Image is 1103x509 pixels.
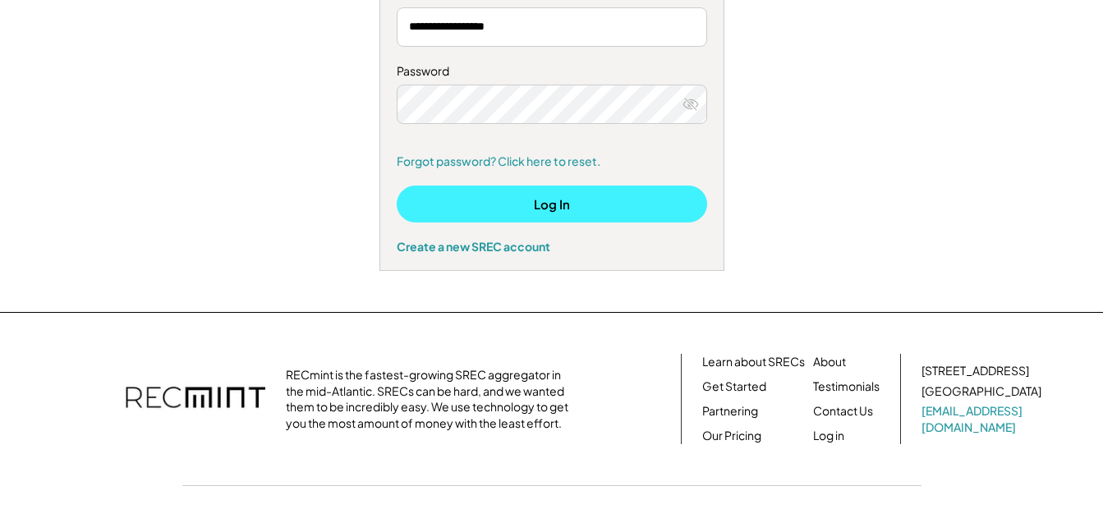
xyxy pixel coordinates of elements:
a: Get Started [702,378,766,395]
div: [STREET_ADDRESS] [921,363,1029,379]
a: Our Pricing [702,428,761,444]
a: Testimonials [813,378,880,395]
a: About [813,354,846,370]
a: Partnering [702,403,758,420]
button: Log In [397,186,707,222]
a: Contact Us [813,403,873,420]
a: [EMAIL_ADDRESS][DOMAIN_NAME] [921,403,1045,435]
div: Create a new SREC account [397,239,707,254]
a: Log in [813,428,844,444]
div: Password [397,63,707,80]
img: recmint-logotype%403x.png [126,370,265,428]
div: [GEOGRAPHIC_DATA] [921,383,1041,400]
a: Learn about SRECs [702,354,805,370]
div: RECmint is the fastest-growing SREC aggregator in the mid-Atlantic. SRECs can be hard, and we wan... [286,367,577,431]
a: Forgot password? Click here to reset. [397,154,707,170]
